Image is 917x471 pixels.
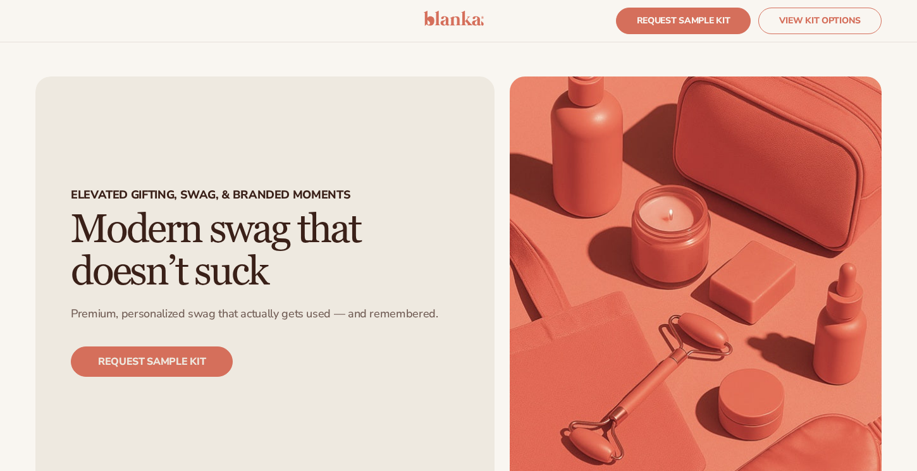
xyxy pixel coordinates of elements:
[424,11,484,26] img: logo
[616,8,751,34] a: REQUEST SAMPLE KIT
[758,8,882,34] a: VIEW KIT OPTIONS
[71,307,438,321] p: Premium, personalized swag that actually gets used — and remembered.
[71,346,233,377] a: REQUEST SAMPLE KIT
[424,11,484,31] a: logo
[71,188,350,209] p: Elevated Gifting, swag, & branded moments
[71,209,459,293] h2: Modern swag that doesn’t suck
